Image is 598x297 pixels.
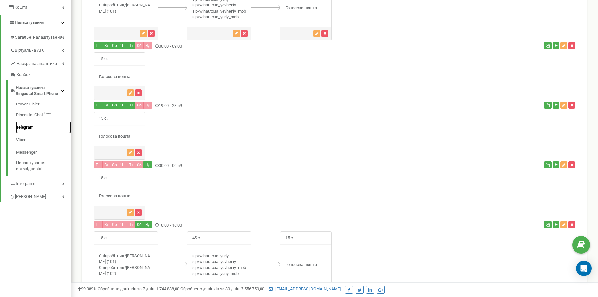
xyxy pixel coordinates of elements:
[94,221,103,228] button: Пн
[280,232,299,244] span: 15 с.
[16,72,31,78] span: Колбек
[14,5,27,10] span: Кошти
[110,221,119,228] button: Ср
[187,253,251,277] div: sip/winautoua_yuriy sip/winautoua_yevheniy sip/winautoua_yevheniy_mob sip/winautoua_yuriy_mob
[89,102,416,110] div: 19:00 - 23:59
[16,146,71,159] a: Messenger
[16,181,35,187] span: Інтеграція
[110,161,119,168] button: Ср
[10,43,71,56] a: Віртуальна АТС
[143,42,152,49] button: Нд
[156,286,179,291] u: 1 744 838,00
[94,42,103,49] button: Пн
[102,42,110,49] button: Вт
[94,193,145,199] div: Голосова пошта
[89,221,416,230] div: 10:00 - 16:00
[98,286,179,291] span: Оброблено дзвінків за 7 днів :
[94,161,103,168] button: Пн
[10,30,71,43] a: Загальні налаштування
[110,102,119,109] button: Ср
[187,232,206,244] span: 45 с.
[94,74,145,80] div: Голосова пошта
[127,42,135,49] button: Пт
[576,261,592,276] div: Open Intercom Messenger
[16,121,71,134] a: Telegram
[94,253,158,277] div: Співробітник/[PERSON_NAME] (101) Співробітник/[PERSON_NAME] (102)
[15,48,44,54] span: Віртуальна АТС
[1,15,71,30] a: Налаштування
[16,101,71,109] a: Power Dialer
[15,194,46,200] span: [PERSON_NAME]
[16,61,57,67] span: Наскрізна аналітика
[94,102,103,109] button: Пн
[280,262,331,268] div: Голосова пошта
[143,102,152,109] button: Нд
[89,161,416,170] div: 00:00 - 00:59
[77,286,97,291] span: 99,989%
[102,102,110,109] button: Вт
[143,221,152,228] button: Нд
[10,189,71,203] a: [PERSON_NAME]
[10,69,71,80] a: Колбек
[102,161,110,168] button: Вт
[15,20,44,25] span: Налаштування
[94,232,112,244] span: 15 с.
[269,286,341,291] a: [EMAIL_ADDRESS][DOMAIN_NAME]
[119,102,127,109] button: Чт
[10,176,71,189] a: Інтеграція
[16,85,61,97] span: Налаштування Ringostat Smart Phone
[16,158,71,172] a: Налаштування автовідповіді
[10,56,71,69] a: Наскрізна аналітика
[280,5,331,11] div: Голосова пошта
[10,80,71,99] a: Налаштування Ringostat Smart Phone
[143,161,152,168] button: Нд
[15,34,62,40] span: Загальні налаштування
[127,102,135,109] button: Пт
[89,42,416,51] div: 00:00 - 09:00
[16,134,71,146] a: Viber
[119,221,127,228] button: Чт
[241,286,264,291] u: 7 556 750,00
[110,42,119,49] button: Ср
[94,112,112,125] span: 15 с.
[135,161,144,168] button: Сб
[127,161,135,168] button: Пт
[94,2,158,14] div: Співробітник/[PERSON_NAME] (101)
[180,286,264,291] span: Оброблено дзвінків за 30 днів :
[16,109,71,122] a: Ringostat ChatBeta
[119,161,127,168] button: Чт
[135,42,144,49] button: Сб
[94,172,112,184] span: 15 с.
[127,221,135,228] button: Пт
[94,53,112,65] span: 15 с.
[135,221,144,228] button: Сб
[135,102,144,109] button: Сб
[102,221,110,228] button: Вт
[94,133,145,139] div: Голосова пошта
[119,42,127,49] button: Чт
